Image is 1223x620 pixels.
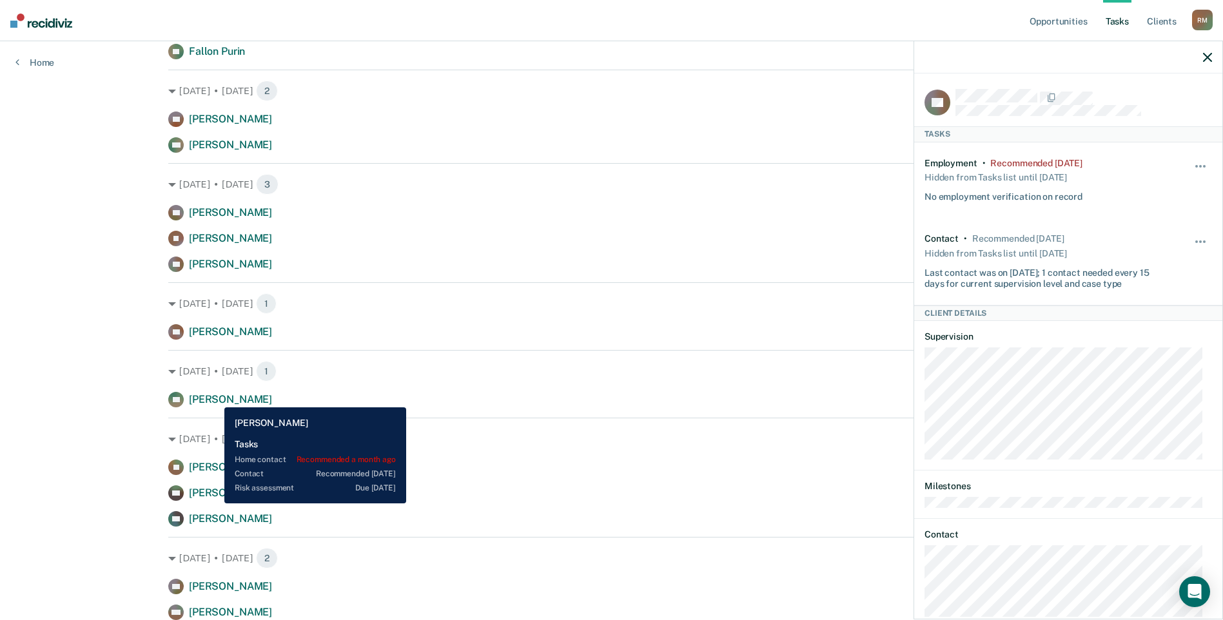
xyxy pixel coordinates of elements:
[1179,576,1210,607] div: Open Intercom Messenger
[925,168,1067,186] div: Hidden from Tasks list until [DATE]
[189,580,272,592] span: [PERSON_NAME]
[256,293,277,314] span: 1
[925,331,1212,342] dt: Supervision
[925,244,1067,262] div: Hidden from Tasks list until [DATE]
[972,233,1064,244] div: Recommended in 9 days
[983,158,986,169] div: •
[189,258,272,270] span: [PERSON_NAME]
[168,81,1055,101] div: [DATE] • [DATE]
[925,233,959,244] div: Contact
[189,512,272,525] span: [PERSON_NAME]
[914,305,1222,321] div: Client Details
[964,233,967,244] div: •
[168,429,1055,449] div: [DATE] • [DATE]
[189,45,245,57] span: Fallon Purin
[189,139,272,151] span: [PERSON_NAME]
[168,293,1055,314] div: [DATE] • [DATE]
[914,126,1222,142] div: Tasks
[256,429,279,449] span: 3
[189,606,272,618] span: [PERSON_NAME]
[189,487,272,499] span: [PERSON_NAME]
[189,113,272,125] span: [PERSON_NAME]
[189,325,272,338] span: [PERSON_NAME]
[256,548,278,568] span: 2
[925,262,1164,289] div: Last contact was on [DATE]; 1 contact needed every 15 days for current supervision level and case...
[925,529,1212,540] dt: Contact
[15,57,54,68] a: Home
[168,174,1055,195] div: [DATE] • [DATE]
[189,393,272,405] span: [PERSON_NAME]
[189,461,272,473] span: [PERSON_NAME]
[189,206,272,218] span: [PERSON_NAME]
[168,361,1055,382] div: [DATE] • [DATE]
[1192,10,1213,30] div: R M
[189,232,272,244] span: [PERSON_NAME]
[256,361,277,382] span: 1
[256,81,278,101] span: 2
[168,548,1055,568] div: [DATE] • [DATE]
[256,174,279,195] span: 3
[925,186,1082,202] div: No employment verification on record
[990,158,1082,169] div: Recommended 5 months ago
[925,158,977,169] div: Employment
[925,481,1212,492] dt: Milestones
[10,14,72,28] img: Recidiviz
